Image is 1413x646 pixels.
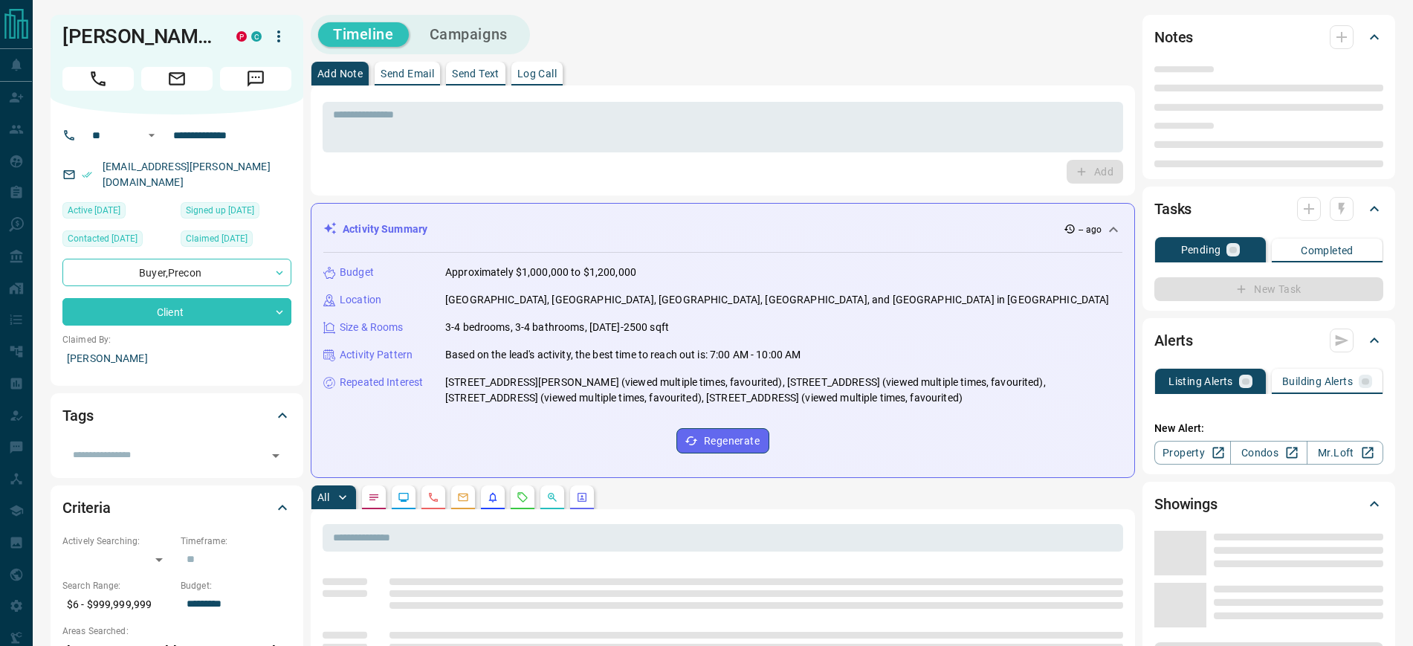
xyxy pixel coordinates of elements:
div: Showings [1154,486,1383,522]
span: Message [220,67,291,91]
div: Client [62,298,291,326]
p: Send Email [381,68,434,79]
h2: Tags [62,404,93,427]
span: Claimed [DATE] [186,231,248,246]
button: Regenerate [676,428,769,453]
p: $6 - $999,999,999 [62,592,173,617]
div: Tasks [1154,191,1383,227]
svg: Email Verified [82,169,92,180]
h1: [PERSON_NAME] [62,25,214,48]
span: Email [141,67,213,91]
p: Repeated Interest [340,375,423,390]
svg: Listing Alerts [487,491,499,503]
a: Condos [1230,441,1307,465]
a: Mr.Loft [1307,441,1383,465]
svg: Lead Browsing Activity [398,491,410,503]
p: Timeframe: [181,534,291,548]
p: Claimed By: [62,333,291,346]
span: Signed up [DATE] [186,203,254,218]
h2: Tasks [1154,197,1191,221]
p: Location [340,292,381,308]
div: Fri Jul 13 2018 [181,230,291,251]
svg: Emails [457,491,469,503]
p: Activity Pattern [340,347,413,363]
svg: Requests [517,491,528,503]
p: Pending [1181,245,1221,255]
p: New Alert: [1154,421,1383,436]
a: [EMAIL_ADDRESS][PERSON_NAME][DOMAIN_NAME] [103,161,271,188]
p: 3-4 bedrooms, 3-4 bathrooms, [DATE]-2500 sqft [445,320,669,335]
p: Budget: [181,579,291,592]
p: Listing Alerts [1168,376,1233,387]
span: Call [62,67,134,91]
h2: Alerts [1154,329,1193,352]
svg: Notes [368,491,380,503]
div: Tags [62,398,291,433]
p: Approximately $1,000,000 to $1,200,000 [445,265,636,280]
div: property.ca [236,31,247,42]
p: [PERSON_NAME] [62,346,291,371]
p: Search Range: [62,579,173,592]
p: Send Text [452,68,499,79]
p: [STREET_ADDRESS][PERSON_NAME] (viewed multiple times, favourited), [STREET_ADDRESS] (viewed multi... [445,375,1122,406]
button: Campaigns [415,22,523,47]
p: Size & Rooms [340,320,404,335]
div: Buyer , Precon [62,259,291,286]
p: [GEOGRAPHIC_DATA], [GEOGRAPHIC_DATA], [GEOGRAPHIC_DATA], [GEOGRAPHIC_DATA], and [GEOGRAPHIC_DATA]... [445,292,1110,308]
button: Open [143,126,161,144]
p: All [317,492,329,503]
p: Completed [1301,245,1354,256]
p: Building Alerts [1282,376,1353,387]
span: Contacted [DATE] [68,231,138,246]
p: Areas Searched: [62,624,291,638]
div: Notes [1154,19,1383,55]
h2: Criteria [62,496,111,520]
div: Sun Sep 14 2025 [62,202,173,223]
span: Active [DATE] [68,203,120,218]
div: Thu Sep 04 2025 [62,230,173,251]
p: -- ago [1079,223,1102,236]
div: Activity Summary-- ago [323,216,1122,243]
div: Alerts [1154,323,1383,358]
button: Timeline [318,22,409,47]
svg: Agent Actions [576,491,588,503]
p: Add Note [317,68,363,79]
p: Actively Searching: [62,534,173,548]
h2: Showings [1154,492,1218,516]
p: Log Call [517,68,557,79]
p: Budget [340,265,374,280]
svg: Opportunities [546,491,558,503]
p: Based on the lead's activity, the best time to reach out is: 7:00 AM - 10:00 AM [445,347,801,363]
div: Fri Jul 13 2018 [181,202,291,223]
svg: Calls [427,491,439,503]
p: Activity Summary [343,222,427,237]
button: Open [265,445,286,466]
div: Criteria [62,490,291,526]
div: condos.ca [251,31,262,42]
a: Property [1154,441,1231,465]
h2: Notes [1154,25,1193,49]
